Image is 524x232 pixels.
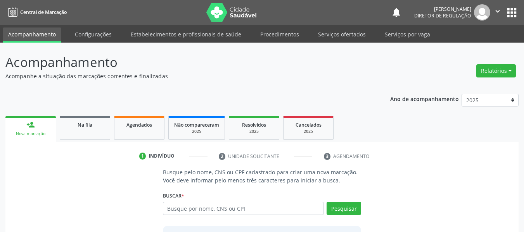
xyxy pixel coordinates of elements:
[235,129,273,134] div: 2025
[26,120,35,129] div: person_add
[11,131,50,137] div: Nova marcação
[163,202,324,215] input: Busque por nome, CNS ou CPF
[163,168,361,184] p: Busque pelo nome, CNS ou CPF cadastrado para criar uma nova marcação. Você deve informar pelo men...
[490,4,505,21] button: 
[296,122,322,128] span: Cancelados
[313,27,371,41] a: Serviços ofertados
[289,129,328,134] div: 2025
[69,27,117,41] a: Configurações
[390,94,459,103] p: Ano de acompanhamento
[379,27,436,41] a: Serviços por vaga
[126,122,152,128] span: Agendados
[3,27,61,43] a: Acompanhamento
[78,122,92,128] span: Na fila
[474,4,490,21] img: img
[174,122,219,128] span: Não compareceram
[125,27,247,41] a: Estabelecimentos e profissionais de saúde
[149,153,175,160] div: Indivíduo
[391,7,402,18] button: notifications
[5,53,365,72] p: Acompanhamento
[493,7,502,15] i: 
[505,6,519,19] button: apps
[5,72,365,80] p: Acompanhe a situação das marcações correntes e finalizadas
[163,190,184,202] label: Buscar
[414,6,471,12] div: [PERSON_NAME]
[5,6,67,19] a: Central de Marcação
[255,27,304,41] a: Procedimentos
[476,64,516,77] button: Relatórios
[139,153,146,160] div: 1
[242,122,266,128] span: Resolvidos
[414,12,471,19] span: Diretor de regulação
[20,9,67,15] span: Central de Marcação
[327,202,361,215] button: Pesquisar
[174,129,219,134] div: 2025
